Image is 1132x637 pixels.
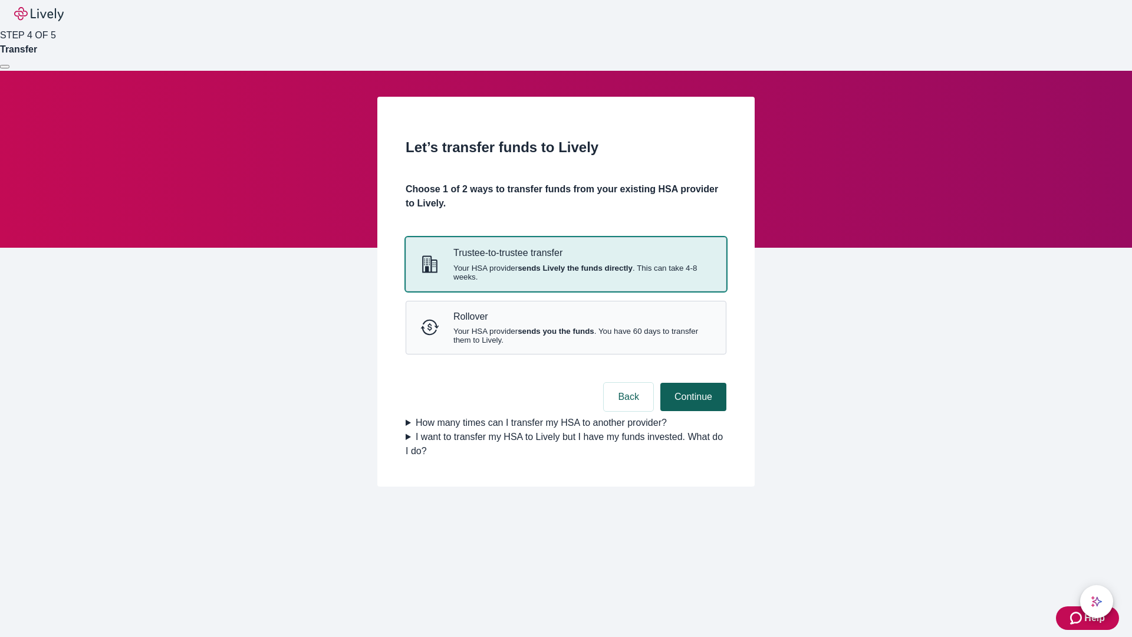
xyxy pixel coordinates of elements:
[518,264,633,272] strong: sends Lively the funds directly
[1091,596,1103,608] svg: Lively AI Assistant
[406,301,726,354] button: RolloverRolloverYour HSA providersends you the funds. You have 60 days to transfer them to Lively.
[453,247,712,258] p: Trustee-to-trustee transfer
[660,383,726,411] button: Continue
[1056,606,1119,630] button: Zendesk support iconHelp
[406,238,726,290] button: Trustee-to-trusteeTrustee-to-trustee transferYour HSA providersends Lively the funds directly. Th...
[604,383,653,411] button: Back
[406,416,726,430] summary: How many times can I transfer my HSA to another provider?
[453,327,712,344] span: Your HSA provider . You have 60 days to transfer them to Lively.
[453,311,712,322] p: Rollover
[518,327,594,336] strong: sends you the funds
[420,318,439,337] svg: Rollover
[1080,585,1113,618] button: chat
[406,430,726,458] summary: I want to transfer my HSA to Lively but I have my funds invested. What do I do?
[420,255,439,274] svg: Trustee-to-trustee
[406,182,726,211] h4: Choose 1 of 2 ways to transfer funds from your existing HSA provider to Lively.
[406,137,726,158] h2: Let’s transfer funds to Lively
[14,7,64,21] img: Lively
[1070,611,1084,625] svg: Zendesk support icon
[1084,611,1105,625] span: Help
[453,264,712,281] span: Your HSA provider . This can take 4-8 weeks.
